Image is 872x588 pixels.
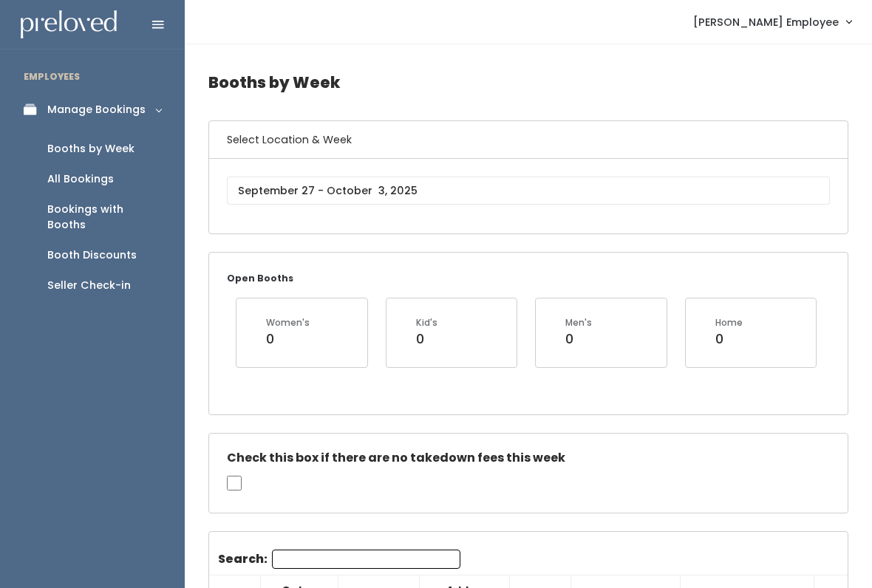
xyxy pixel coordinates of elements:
h5: Check this box if there are no takedown fees this week [227,451,830,465]
img: preloved logo [21,10,117,39]
div: 0 [266,329,310,349]
span: [PERSON_NAME] Employee [693,14,839,30]
small: Open Booths [227,272,293,284]
div: 0 [715,329,743,349]
h6: Select Location & Week [209,121,848,159]
div: All Bookings [47,171,114,187]
div: Booth Discounts [47,247,137,263]
div: 0 [416,329,437,349]
div: Kid's [416,316,437,329]
div: Bookings with Booths [47,202,161,233]
input: September 27 - October 3, 2025 [227,177,830,205]
div: Seller Check-in [47,278,131,293]
a: [PERSON_NAME] Employee [678,6,866,38]
input: Search: [272,550,460,569]
div: 0 [565,329,592,349]
div: Women's [266,316,310,329]
label: Search: [218,550,460,569]
div: Men's [565,316,592,329]
h4: Booths by Week [208,62,848,103]
div: Manage Bookings [47,102,146,117]
div: Booths by Week [47,141,134,157]
div: Home [715,316,743,329]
